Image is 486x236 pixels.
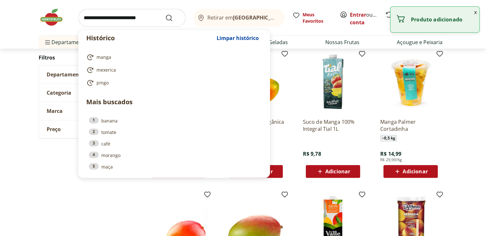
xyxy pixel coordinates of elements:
span: R$ 29,99/Kg [380,157,402,162]
a: 3café [89,140,259,147]
span: Marca [47,108,63,114]
span: Preço [47,126,61,132]
span: pingo [96,80,109,86]
div: 5 [89,163,99,169]
span: Retirar em [207,15,278,20]
p: Produto adicionado [411,16,474,23]
button: Menu [44,35,51,50]
a: 1banana [89,117,259,124]
a: 5maça [89,163,259,170]
b: [GEOGRAPHIC_DATA]/[GEOGRAPHIC_DATA] [233,14,341,21]
p: Mais buscados [86,97,262,107]
p: Histórico [86,34,213,43]
button: Preço [39,120,135,138]
span: ~ 0,5 kg [380,135,397,141]
button: Retirar em[GEOGRAPHIC_DATA]/[GEOGRAPHIC_DATA] [193,9,285,27]
a: Suco de Manga 100% Integral Tial 1L [303,118,363,132]
button: Submit Search [165,14,181,22]
a: 2tomate [89,129,259,136]
span: Adicionar [403,169,428,174]
span: ou [350,11,378,26]
a: Criar conta [350,11,385,26]
span: Departamento [47,71,84,78]
a: Açougue e Peixaria [397,38,443,46]
span: Meus Favoritos [303,12,332,24]
a: Entrar [350,11,366,18]
a: manga [86,53,259,61]
a: pingo [86,79,259,87]
button: Adicionar [383,165,438,178]
a: mexerica [86,66,259,74]
a: Meus Favoritos [292,12,332,24]
span: manga [96,54,111,60]
span: Limpar histórico [217,35,259,41]
div: 3 [89,140,99,146]
span: Adicionar [325,169,350,174]
button: Limpar histórico [213,30,262,46]
span: R$ 9,78 [303,150,321,157]
span: Departamentos [44,35,90,50]
a: 4morango [89,152,259,159]
span: R$ 14,99 [380,150,401,157]
span: mexerica [96,67,116,73]
img: Hortifruti [39,8,71,27]
a: Manga Palmer Cortadinha [380,118,441,132]
h2: Filtros [39,51,135,64]
button: Fechar notificação [472,7,479,18]
input: search [78,9,186,27]
span: Categoria [47,90,71,96]
div: 1 [89,117,99,123]
a: Nossas Frutas [325,38,359,46]
button: Categoria [39,84,135,102]
img: Suco de Manga 100% Integral Tial 1L [303,52,363,113]
button: Adicionar [306,165,360,178]
button: Marca [39,102,135,120]
div: 2 [89,129,99,135]
div: 4 [89,152,99,158]
button: Departamento [39,66,135,83]
img: Manga Palmer Cortadinha [380,52,441,113]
